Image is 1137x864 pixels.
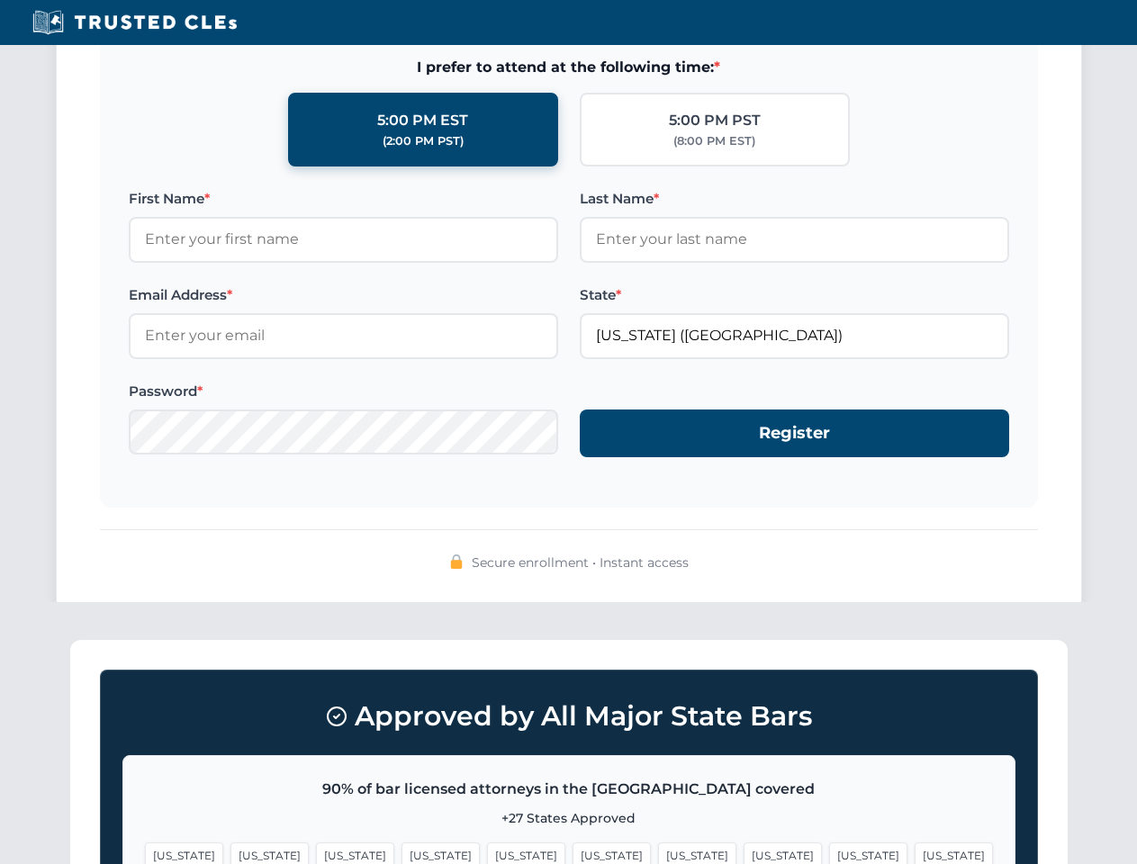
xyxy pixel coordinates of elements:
[129,313,558,358] input: Enter your email
[580,284,1009,306] label: State
[129,188,558,210] label: First Name
[580,409,1009,457] button: Register
[122,692,1015,741] h3: Approved by All Major State Bars
[145,808,993,828] p: +27 States Approved
[580,313,1009,358] input: Florida (FL)
[580,188,1009,210] label: Last Name
[129,284,558,306] label: Email Address
[129,56,1009,79] span: I prefer to attend at the following time:
[377,109,468,132] div: 5:00 PM EST
[580,217,1009,262] input: Enter your last name
[472,553,689,572] span: Secure enrollment • Instant access
[129,217,558,262] input: Enter your first name
[669,109,761,132] div: 5:00 PM PST
[673,132,755,150] div: (8:00 PM EST)
[27,9,242,36] img: Trusted CLEs
[145,778,993,801] p: 90% of bar licensed attorneys in the [GEOGRAPHIC_DATA] covered
[383,132,464,150] div: (2:00 PM PST)
[449,554,464,569] img: 🔒
[129,381,558,402] label: Password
